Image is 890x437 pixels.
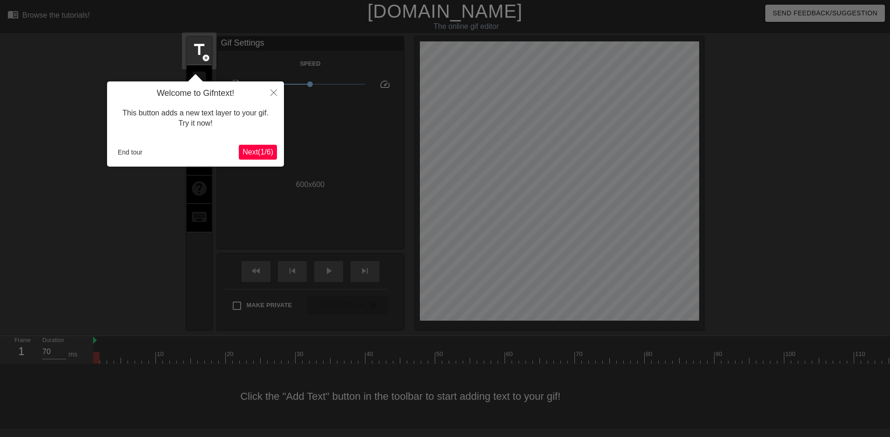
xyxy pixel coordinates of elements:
div: This button adds a new text layer to your gif. Try it now! [114,99,277,138]
button: Close [263,81,284,103]
span: Next ( 1 / 6 ) [243,148,273,156]
button: Next [239,145,277,160]
button: End tour [114,145,146,159]
h4: Welcome to Gifntext! [114,88,277,99]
